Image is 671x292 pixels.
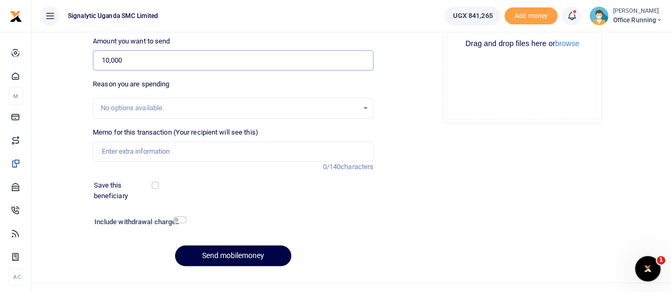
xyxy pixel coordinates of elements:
img: logo-small [10,10,22,23]
div: No options available. [101,103,358,113]
input: UGX [93,50,373,70]
span: 0/140 [323,163,341,171]
span: Office Running [613,15,663,25]
span: 1 [657,256,665,264]
div: Drag and drop files here or [448,39,597,49]
span: UGX 841,265 [452,11,492,21]
iframe: Intercom live chat [635,256,660,281]
h6: Include withdrawal charges [94,218,182,226]
label: Amount you want to send [93,36,170,47]
label: Save this beneficiary [94,180,154,201]
label: Memo for this transaction (Your recipient will see this) [93,127,258,138]
a: Add money [504,11,557,19]
button: browse [555,40,579,47]
li: Ac [8,268,23,286]
button: Send mobilemoney [175,245,291,266]
label: Reason you are spending [93,79,169,90]
a: logo-small logo-large logo-large [10,12,22,20]
li: M [8,87,23,105]
a: profile-user [PERSON_NAME] Office Running [589,6,663,25]
span: Signalytic Uganda SMC Limited [64,11,162,21]
img: profile-user [589,6,608,25]
small: [PERSON_NAME] [613,7,663,16]
input: Enter extra information [93,141,373,162]
a: UGX 841,265 [445,6,500,25]
li: Wallet ballance [440,6,504,25]
span: Add money [504,7,557,25]
span: characters [341,163,373,171]
li: Toup your wallet [504,7,557,25]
